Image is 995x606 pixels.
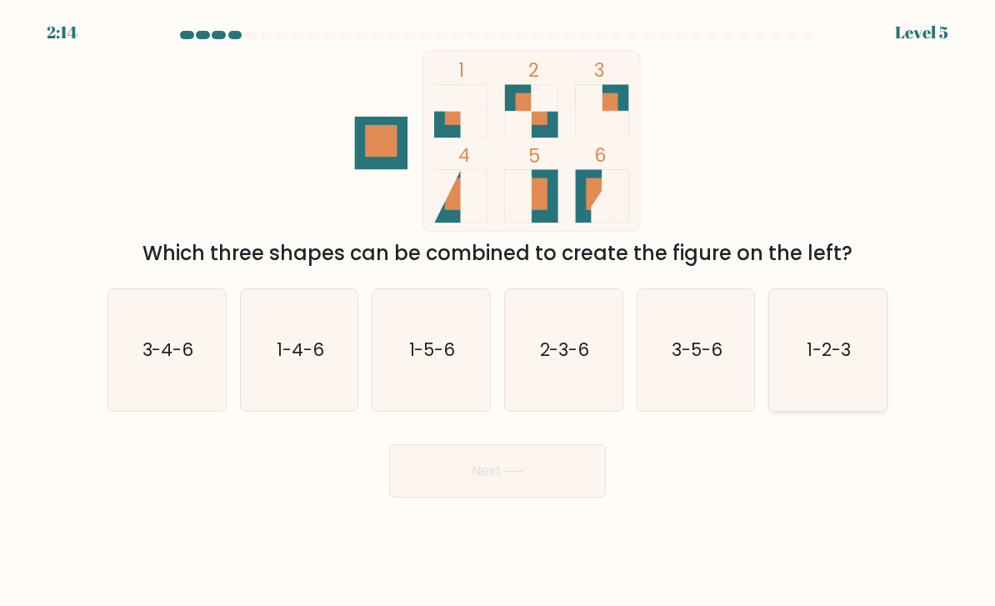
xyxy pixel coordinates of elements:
button: Next [389,444,606,498]
div: Which three shapes can be combined to create the figure on the left? [117,238,877,268]
tspan: 5 [529,143,541,169]
div: Level 5 [895,20,948,45]
text: 3-5-6 [672,338,722,362]
div: 2:14 [47,20,77,45]
text: 1-5-6 [409,338,456,362]
tspan: 6 [594,143,606,168]
text: 1-4-6 [277,338,324,362]
text: 3-4-6 [142,338,194,362]
text: 2-3-6 [540,338,590,362]
tspan: 3 [594,58,604,83]
tspan: 4 [458,143,470,168]
text: 1-2-3 [807,338,852,362]
tspan: 1 [458,58,464,83]
tspan: 2 [529,58,540,83]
